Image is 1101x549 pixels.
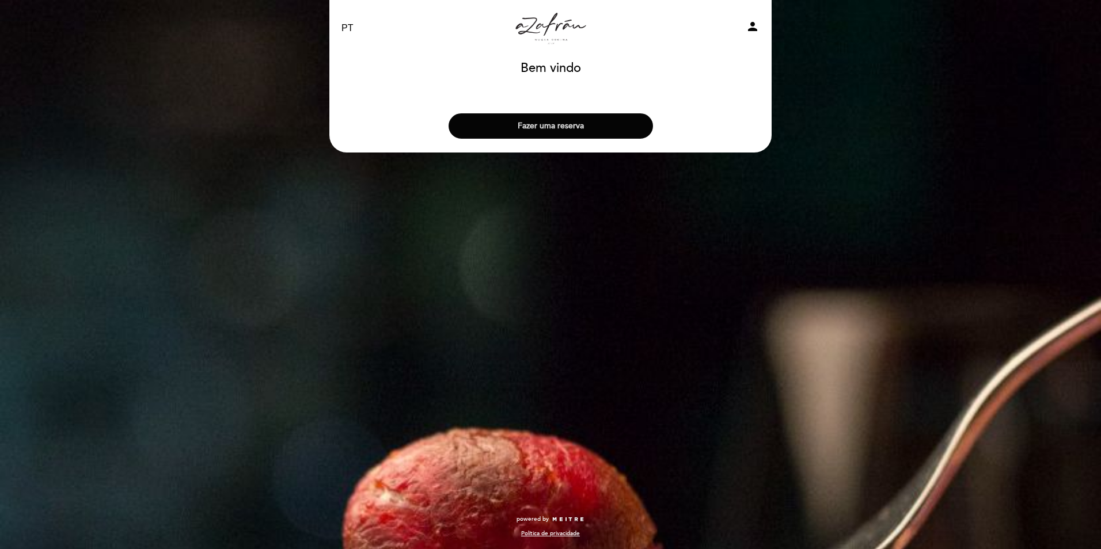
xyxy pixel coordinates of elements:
h1: Bem vindo [521,62,581,75]
button: person [746,20,760,37]
img: MEITRE [552,517,584,523]
a: Política de privacidade [521,529,580,537]
i: person [746,20,760,33]
a: Azafran [479,13,622,44]
span: powered by [517,515,549,523]
button: Fazer uma reserva [449,113,653,139]
a: powered by [517,515,584,523]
